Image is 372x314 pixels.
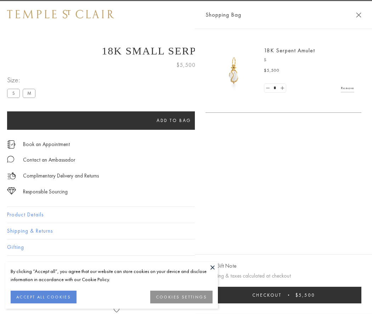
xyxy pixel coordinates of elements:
[278,84,286,93] a: Set quantity to 2
[264,84,271,93] a: Set quantity to 0
[7,111,341,130] button: Add to bag
[205,262,236,271] button: Add Gift Note
[23,156,75,164] div: Contact an Ambassador
[295,292,315,298] span: $5,500
[252,292,282,298] span: Checkout
[23,89,35,98] label: M
[7,171,16,180] img: icon_delivery.svg
[7,207,365,223] button: Product Details
[23,187,68,196] div: Responsible Sourcing
[356,12,361,18] button: Close Shopping Bag
[341,84,354,92] a: Remove
[205,272,361,280] p: Shipping & taxes calculated at checkout
[7,223,365,239] button: Shipping & Returns
[7,239,365,255] button: Gifting
[150,291,213,303] button: COOKIES SETTINGS
[176,60,196,70] span: $5,500
[157,117,191,123] span: Add to bag
[11,291,77,303] button: ACCEPT ALL COOKIES
[7,89,20,98] label: S
[7,45,365,57] h1: 18K Small Serpent Amulet
[7,187,16,194] img: icon_sourcing.svg
[7,140,16,149] img: icon_appointment.svg
[11,267,213,284] div: By clicking “Accept all”, you agree that our website can store cookies on your device and disclos...
[264,47,315,54] a: 18K Serpent Amulet
[213,50,255,92] img: P51836-E11SERPPV
[264,57,354,64] p: S
[205,10,241,19] span: Shopping Bag
[264,67,280,74] span: $5,500
[205,287,361,303] button: Checkout $5,500
[23,140,70,148] a: Book an Appointment
[7,74,38,86] span: Size:
[7,156,14,163] img: MessageIcon-01_2.svg
[7,10,114,18] img: Temple St. Clair
[23,171,99,180] p: Complimentary Delivery and Returns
